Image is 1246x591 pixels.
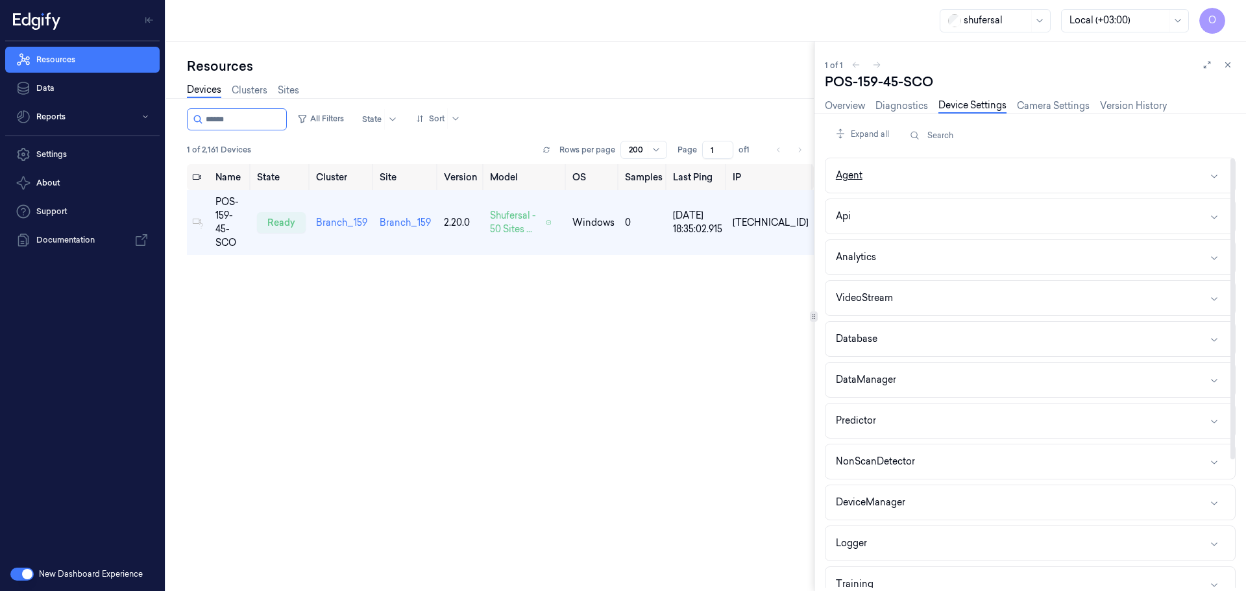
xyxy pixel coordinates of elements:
[490,209,541,236] span: Shufersal - 50 Sites ...
[5,75,160,101] a: Data
[1017,99,1090,113] a: Camera Settings
[311,164,375,190] th: Cluster
[668,164,727,190] th: Last Ping
[292,108,349,129] button: All Filters
[727,164,814,190] th: IP
[572,216,615,230] p: windows
[620,164,668,190] th: Samples
[836,373,896,387] div: DataManager
[5,170,160,196] button: About
[830,122,894,147] div: Expand all
[5,227,160,253] a: Documentation
[439,164,485,190] th: Version
[210,164,252,190] th: Name
[5,104,160,130] button: Reports
[673,209,722,236] div: [DATE] 18:35:02.915
[825,240,1235,274] button: Analytics
[825,158,1235,193] button: Agent
[825,99,865,113] a: Overview
[5,141,160,167] a: Settings
[825,199,1235,234] button: Api
[836,496,905,509] div: DeviceManager
[5,199,160,224] a: Support
[187,144,251,156] span: 1 of 2,161 Devices
[836,291,893,305] div: VideoStream
[1100,99,1167,113] a: Version History
[187,83,221,98] a: Devices
[825,363,1235,397] button: DataManager
[567,164,620,190] th: OS
[257,212,306,233] div: ready
[678,144,697,156] span: Page
[825,322,1235,356] button: Database
[5,47,160,73] a: Resources
[825,281,1235,315] button: VideoStream
[836,414,876,428] div: Predictor
[559,144,615,156] p: Rows per page
[1199,8,1225,34] button: O
[836,455,915,468] div: NonScanDetector
[836,210,851,223] div: Api
[825,404,1235,438] button: Predictor
[825,444,1235,479] button: NonScanDetector
[625,216,663,230] div: 0
[380,217,431,228] a: Branch_159
[316,217,367,228] a: Branch_159
[733,216,809,230] div: [TECHNICAL_ID]
[836,250,876,264] div: Analytics
[836,169,862,182] div: Agent
[139,10,160,30] button: Toggle Navigation
[374,164,439,190] th: Site
[770,141,809,159] nav: pagination
[187,57,814,75] div: Resources
[825,485,1235,520] button: DeviceManager
[252,164,311,190] th: State
[215,195,247,250] div: POS-159-45-SCO
[825,526,1235,561] button: Logger
[739,144,759,156] span: of 1
[875,99,928,113] a: Diagnostics
[232,84,267,97] a: Clusters
[825,60,843,71] span: 1 of 1
[836,537,867,550] div: Logger
[938,99,1007,114] a: Device Settings
[825,73,1236,91] div: POS-159-45-SCO
[444,216,480,230] div: 2.20.0
[836,577,873,591] div: Training
[836,332,877,346] div: Database
[278,84,299,97] a: Sites
[830,124,894,145] button: Expand all
[485,164,567,190] th: Model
